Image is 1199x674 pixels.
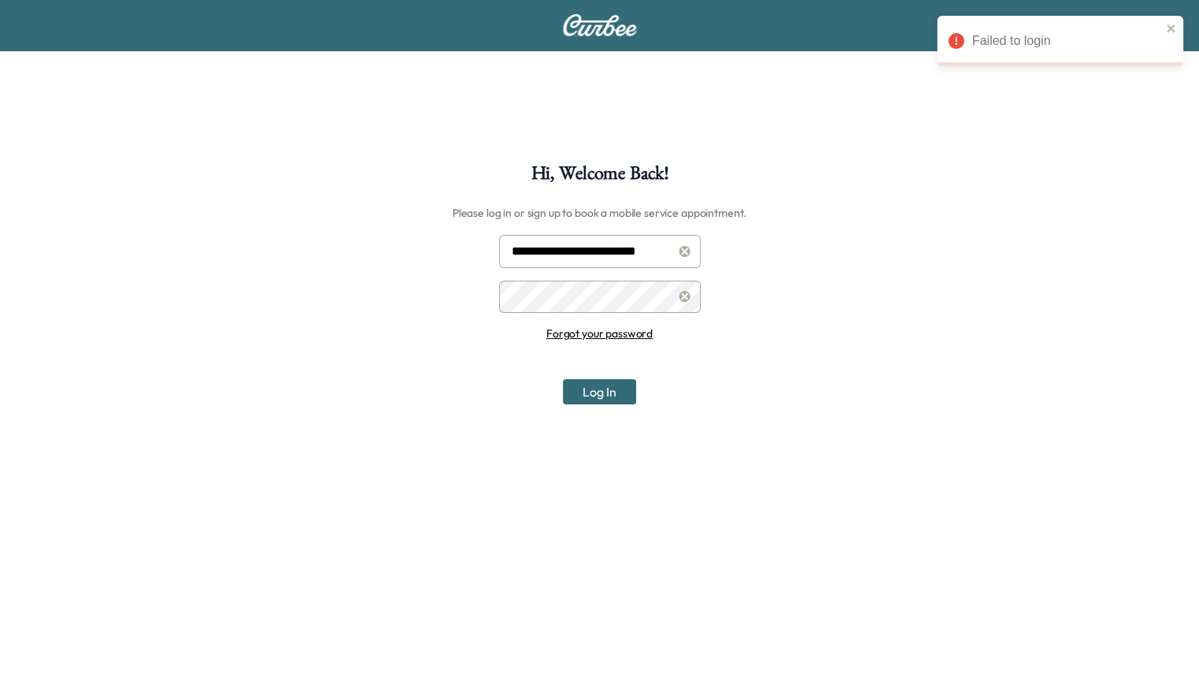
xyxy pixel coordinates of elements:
button: close [1166,22,1177,35]
h1: Hi, Welcome Back! [531,164,668,191]
div: Failed to login [972,32,1161,50]
a: Forgot your password [546,326,653,341]
img: Curbee Logo [562,14,638,36]
h6: Please log in or sign up to book a mobile service appointment. [452,200,747,225]
button: Log In [563,379,636,404]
